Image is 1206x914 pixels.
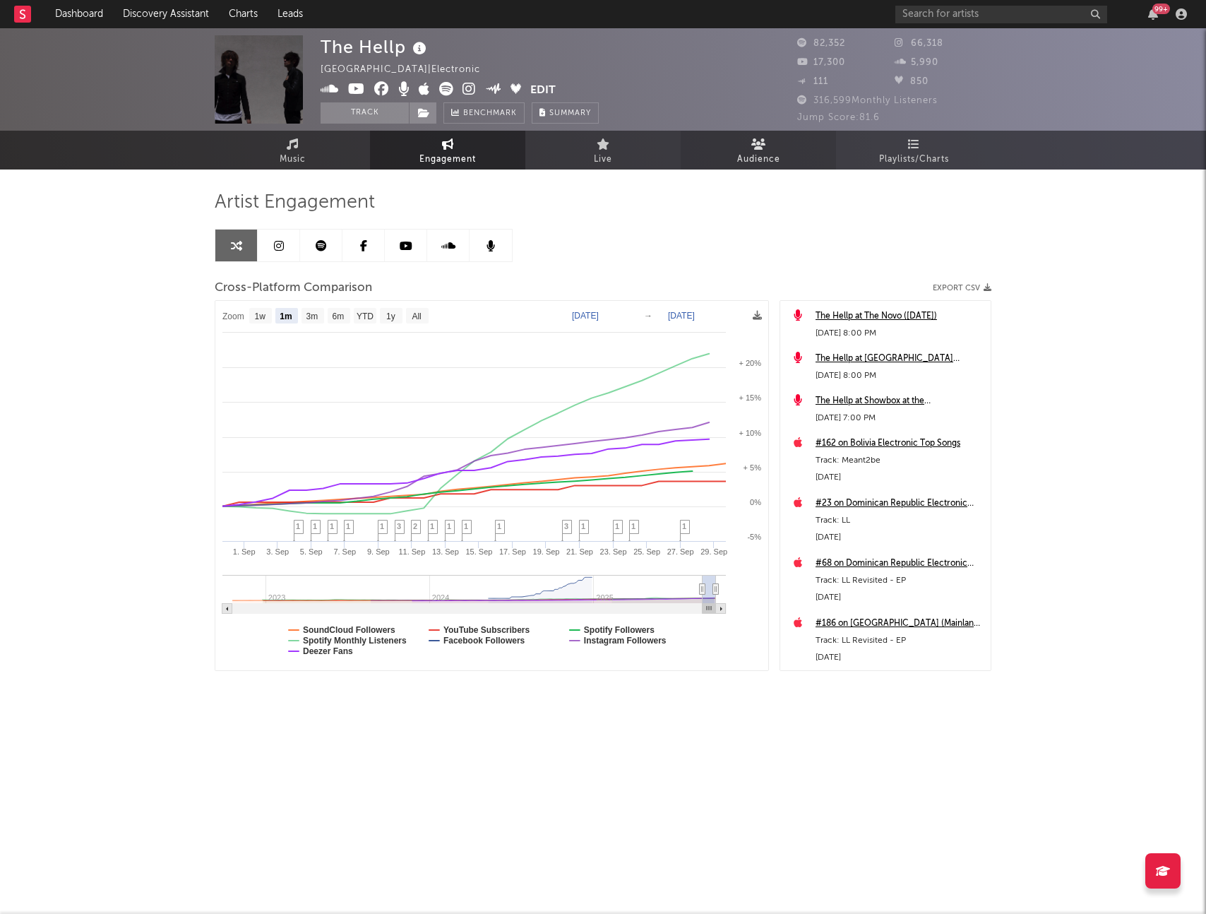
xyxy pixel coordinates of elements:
div: [GEOGRAPHIC_DATA] | Electronic [321,61,496,78]
span: Summary [549,109,591,117]
div: [DATE] [816,589,984,606]
text: Zoom [222,311,244,321]
text: 27. Sep [667,547,694,556]
text: 1m [280,311,292,321]
a: #23 on Dominican Republic Electronic Top Albums [816,495,984,512]
text: 1w [255,311,266,321]
span: 850 [895,77,929,86]
span: Playlists/Charts [879,151,949,168]
span: 5,990 [895,58,938,67]
div: #186 on [GEOGRAPHIC_DATA] (Mainland) Electronic Top Albums [816,615,984,632]
text: SoundCloud Followers [303,625,395,635]
div: [DATE] 8:00 PM [816,325,984,342]
text: 23. Sep [600,547,627,556]
span: 2 [413,522,417,530]
span: Cross-Platform Comparison [215,280,372,297]
text: Facebook Followers [443,636,525,646]
text: 17. Sep [499,547,526,556]
span: 1 [313,522,317,530]
a: The Hellp at Showbox at the [GEOGRAPHIC_DATA] ([DATE]) [816,393,984,410]
div: [DATE] 7:00 PM [816,410,984,427]
text: + 10% [739,429,762,437]
div: 99 + [1152,4,1170,14]
span: 17,300 [797,58,845,67]
text: 5. Sep [300,547,323,556]
span: 1 [380,522,384,530]
text: [DATE] [668,311,695,321]
button: Track [321,102,409,124]
span: 1 [447,522,451,530]
text: 3. Sep [266,547,289,556]
text: YTD [357,311,374,321]
div: The Hellp [321,35,430,59]
text: 13. Sep [432,547,459,556]
div: Track: Meant2be [816,452,984,469]
text: 7. Sep [333,547,356,556]
div: [DATE] [816,469,984,486]
span: Benchmark [463,105,517,122]
text: Spotify Monthly Listeners [303,636,407,646]
text: All [412,311,421,321]
a: Playlists/Charts [836,131,991,170]
text: + 5% [744,463,762,472]
span: 3 [397,522,401,530]
text: YouTube Subscribers [443,625,530,635]
span: 1 [615,522,619,530]
text: -5% [747,533,761,541]
text: 1y [386,311,395,321]
text: 3m [306,311,318,321]
text: Instagram Followers [584,636,667,646]
span: 1 [581,522,585,530]
text: 19. Sep [533,547,560,556]
span: 1 [631,522,635,530]
span: Jump Score: 81.6 [797,113,880,122]
button: Edit [530,82,556,100]
a: Live [525,131,681,170]
span: Live [594,151,612,168]
input: Search for artists [895,6,1107,23]
button: Summary [532,102,599,124]
span: 1 [330,522,334,530]
a: Engagement [370,131,525,170]
text: + 15% [739,393,762,402]
text: + 20% [739,359,762,367]
div: Track: LL Revisited - EP [816,572,984,589]
a: #68 on Dominican Republic Electronic Top Albums [816,555,984,572]
a: Music [215,131,370,170]
span: 66,318 [895,39,943,48]
span: 111 [797,77,828,86]
text: Deezer Fans [303,646,353,656]
span: 82,352 [797,39,845,48]
text: 1. Sep [233,547,256,556]
div: Track: LL Revisited - EP [816,632,984,649]
a: #162 on Bolivia Electronic Top Songs [816,435,984,452]
span: 1 [296,522,300,530]
text: 15. Sep [465,547,492,556]
span: Music [280,151,306,168]
text: Spotify Followers [584,625,655,635]
text: 29. Sep [700,547,727,556]
text: 21. Sep [566,547,593,556]
a: The Hellp at [GEOGRAPHIC_DATA] ([DATE]) [816,350,984,367]
text: 11. Sep [398,547,425,556]
text: 6m [333,311,345,321]
div: [DATE] [816,529,984,546]
a: Audience [681,131,836,170]
span: 1 [682,522,686,530]
text: 9. Sep [367,547,390,556]
span: 1 [346,522,350,530]
text: → [644,311,652,321]
div: [DATE] 8:00 PM [816,367,984,384]
a: Benchmark [443,102,525,124]
a: The Hellp at The Novo ([DATE]) [816,308,984,325]
span: 3 [564,522,568,530]
button: 99+ [1148,8,1158,20]
span: 1 [430,522,434,530]
span: 316,599 Monthly Listeners [797,96,938,105]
